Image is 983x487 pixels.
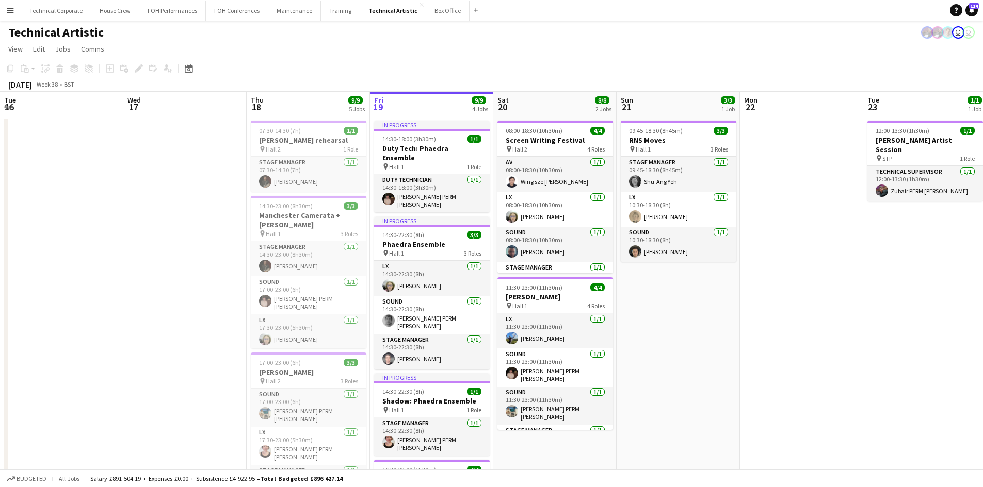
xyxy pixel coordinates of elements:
[497,387,613,425] app-card-role: Sound1/111:30-23:00 (11h30m)[PERSON_NAME] PERM [PERSON_NAME]
[636,145,651,153] span: Hall 1
[497,121,613,273] app-job-card: 08:00-18:30 (10h30m)4/4Screen Writing Festival Hall 24 RolesAV1/108:00-18:30 (10h30m)Wing sze [PE...
[374,95,383,105] span: Fri
[51,42,75,56] a: Jobs
[876,127,929,135] span: 12:00-13:30 (1h30m)
[497,157,613,192] app-card-role: AV1/108:00-18:30 (10h30m)Wing sze [PERSON_NAME]
[590,283,605,291] span: 4/4
[595,105,611,113] div: 2 Jobs
[721,96,735,104] span: 3/3
[467,231,481,239] span: 3/3
[744,95,758,105] span: Mon
[126,101,141,113] span: 17
[960,155,975,162] span: 1 Role
[590,127,605,135] span: 4/4
[8,44,23,54] span: View
[344,202,358,210] span: 3/3
[321,1,360,21] button: Training
[968,96,982,104] span: 1/1
[3,101,16,113] span: 16
[374,216,490,225] div: In progress
[921,26,933,39] app-user-avatar: Zubair PERM Dhalla
[472,96,486,104] span: 9/9
[344,359,358,366] span: 3/3
[374,121,490,129] div: In progress
[4,42,27,56] a: View
[382,135,436,143] span: 14:30-18:00 (3h30m)
[374,373,490,456] div: In progress14:30-22:30 (8h)1/1Shadow: Phaedra Ensemble Hall 11 RoleStage Manager1/114:30-22:30 (8...
[251,389,366,427] app-card-role: Sound1/117:00-23:00 (6h)[PERSON_NAME] PERM [PERSON_NAME]
[619,101,633,113] span: 21
[127,95,141,105] span: Wed
[8,79,32,90] div: [DATE]
[90,475,343,482] div: Salary £891 504.19 + Expenses £0.00 + Subsistence £4 922.95 =
[374,216,490,369] app-job-card: In progress14:30-22:30 (8h)3/3Phaedra Ensemble Hall 13 RolesLX1/114:30-22:30 (8h)[PERSON_NAME]Sou...
[57,475,82,482] span: All jobs
[621,192,736,227] app-card-role: LX1/110:30-18:30 (8h)[PERSON_NAME]
[389,406,404,414] span: Hall 1
[374,417,490,456] app-card-role: Stage Manager1/114:30-22:30 (8h)[PERSON_NAME] PERM [PERSON_NAME]
[506,127,562,135] span: 08:00-18:30 (10h30m)
[466,406,481,414] span: 1 Role
[266,377,281,385] span: Hall 2
[867,136,983,154] h3: [PERSON_NAME] Artist Session
[4,95,16,105] span: Tue
[867,121,983,201] app-job-card: 12:00-13:30 (1h30m)1/1[PERSON_NAME] Artist Session STP1 RoleTechnical Supervisor1/112:00-13:30 (1...
[965,4,978,16] a: 114
[629,127,683,135] span: 09:45-18:30 (8h45m)
[969,3,979,9] span: 114
[497,348,613,387] app-card-role: Sound1/111:30-23:00 (11h30m)[PERSON_NAME] PERM [PERSON_NAME]
[349,105,365,113] div: 5 Jobs
[55,44,71,54] span: Jobs
[259,359,301,366] span: 17:00-23:00 (6h)
[587,145,605,153] span: 4 Roles
[497,192,613,227] app-card-role: LX1/108:00-18:30 (10h30m)[PERSON_NAME]
[374,174,490,212] app-card-role: Duty Technician1/114:30-18:00 (3h30m)[PERSON_NAME] PERM [PERSON_NAME]
[251,136,366,145] h3: [PERSON_NAME] rehearsal
[260,475,343,482] span: Total Budgeted £896 427.14
[621,121,736,262] div: 09:45-18:30 (8h45m)3/3RNS Moves Hall 13 RolesStage Manager1/109:45-18:30 (8h45m)Shu-Ang YehLX1/11...
[266,230,281,238] span: Hall 1
[506,283,562,291] span: 11:30-23:00 (11h30m)
[621,157,736,192] app-card-role: Stage Manager1/109:45-18:30 (8h45m)Shu-Ang Yeh
[268,1,321,21] button: Maintenance
[711,145,728,153] span: 3 Roles
[467,388,481,395] span: 1/1
[426,1,470,21] button: Box Office
[251,241,366,276] app-card-role: Stage Manager1/114:30-23:00 (8h30m)[PERSON_NAME]
[251,121,366,192] div: 07:30-14:30 (7h)1/1[PERSON_NAME] rehearsal Hall 21 RoleStage Manager1/107:30-14:30 (7h)[PERSON_NAME]
[497,227,613,262] app-card-role: Sound1/108:00-18:30 (10h30m)[PERSON_NAME]
[512,145,527,153] span: Hall 2
[472,105,488,113] div: 4 Jobs
[29,42,49,56] a: Edit
[621,95,633,105] span: Sun
[251,367,366,377] h3: [PERSON_NAME]
[968,105,981,113] div: 1 Job
[91,1,139,21] button: House Crew
[259,202,313,210] span: 14:30-23:00 (8h30m)
[867,95,879,105] span: Tue
[466,163,481,171] span: 1 Role
[251,95,264,105] span: Thu
[866,101,879,113] span: 23
[374,296,490,334] app-card-role: Sound1/114:30-22:30 (8h)[PERSON_NAME] PERM [PERSON_NAME]
[373,101,383,113] span: 19
[942,26,954,39] app-user-avatar: Tom PERM Jeyes
[497,313,613,348] app-card-role: LX1/111:30-23:00 (11h30m)[PERSON_NAME]
[497,95,509,105] span: Sat
[595,96,609,104] span: 8/8
[374,261,490,296] app-card-role: LX1/114:30-22:30 (8h)[PERSON_NAME]
[348,96,363,104] span: 9/9
[721,105,735,113] div: 1 Job
[249,101,264,113] span: 18
[81,44,104,54] span: Comms
[467,466,481,474] span: 4/4
[77,42,108,56] a: Comms
[374,334,490,369] app-card-role: Stage Manager1/114:30-22:30 (8h)[PERSON_NAME]
[343,145,358,153] span: 1 Role
[931,26,944,39] app-user-avatar: Zubair PERM Dhalla
[64,80,74,88] div: BST
[882,155,892,162] span: STP
[496,101,509,113] span: 20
